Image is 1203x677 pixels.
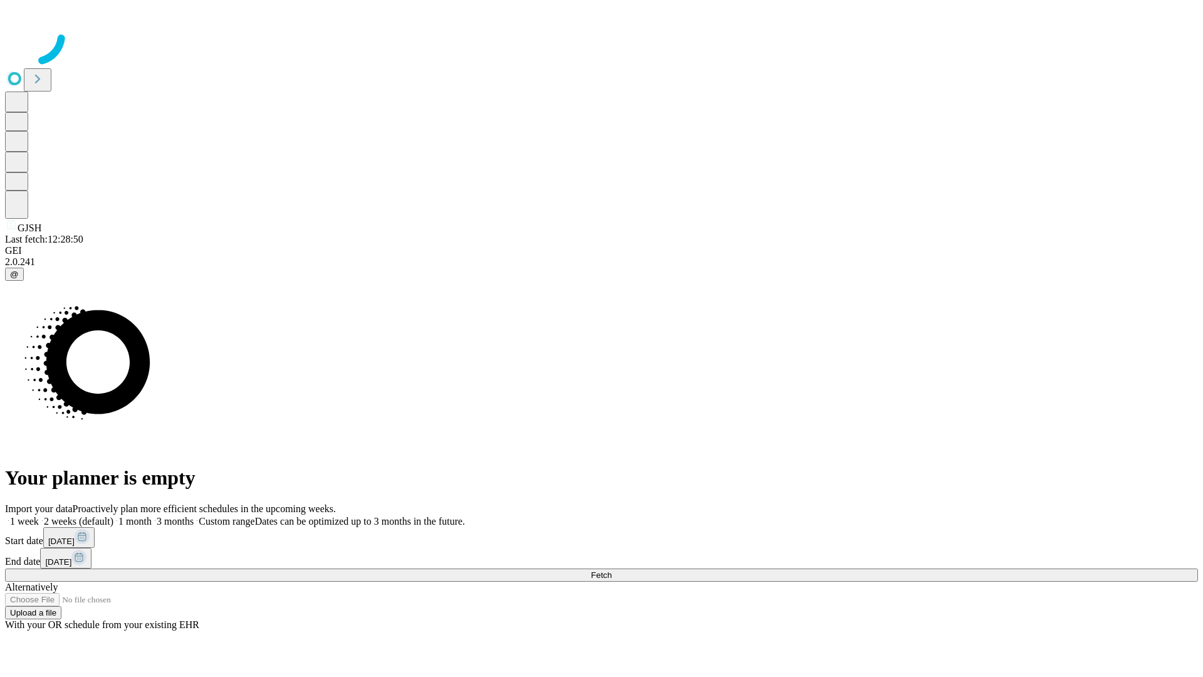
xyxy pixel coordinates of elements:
[45,557,71,567] span: [DATE]
[48,537,75,546] span: [DATE]
[5,527,1198,548] div: Start date
[5,234,83,244] span: Last fetch: 12:28:50
[157,516,194,527] span: 3 months
[40,548,91,569] button: [DATE]
[5,503,73,514] span: Import your data
[118,516,152,527] span: 1 month
[591,570,612,580] span: Fetch
[255,516,465,527] span: Dates can be optimized up to 3 months in the future.
[199,516,254,527] span: Custom range
[10,270,19,279] span: @
[5,619,199,630] span: With your OR schedule from your existing EHR
[5,256,1198,268] div: 2.0.241
[5,606,61,619] button: Upload a file
[5,582,58,592] span: Alternatively
[5,466,1198,490] h1: Your planner is empty
[5,268,24,281] button: @
[5,245,1198,256] div: GEI
[44,516,113,527] span: 2 weeks (default)
[43,527,95,548] button: [DATE]
[10,516,39,527] span: 1 week
[5,548,1198,569] div: End date
[5,569,1198,582] button: Fetch
[18,223,41,233] span: GJSH
[73,503,336,514] span: Proactively plan more efficient schedules in the upcoming weeks.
